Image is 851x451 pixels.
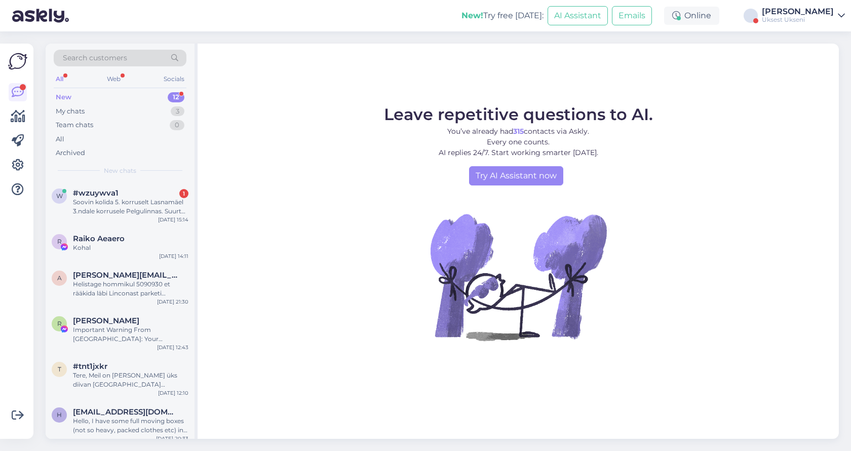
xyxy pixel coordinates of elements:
[56,120,93,130] div: Team chats
[159,252,188,260] div: [DATE] 14:11
[612,6,652,25] button: Emails
[105,72,123,86] div: Web
[427,185,609,368] img: No Chat active
[56,92,71,102] div: New
[469,166,563,185] a: Try AI Assistant now
[8,52,27,71] img: Askly Logo
[179,189,188,198] div: 1
[73,243,188,252] div: Kohal
[158,216,188,223] div: [DATE] 15:14
[73,271,178,280] span: andreas.aho@gmail.com
[57,238,62,245] span: R
[384,104,653,124] span: Leave repetitive questions to AI.
[73,198,188,216] div: Soovin kolida 5. korruselt Lasnamäel 3.ndale korrusele Pelgulinnas. Suurt mööblit pole vaja [DEMO...
[548,6,608,25] button: AI Assistant
[157,298,188,306] div: [DATE] 21:30
[73,417,188,435] div: Hello, I have some full moving boxes (not so heavy, packed clothes etc) in a storage place at par...
[73,234,125,243] span: Raiko Aeaero
[63,53,127,63] span: Search customers
[56,106,85,117] div: My chats
[384,126,653,158] p: You’ve already had contacts via Askly. Every one counts. AI replies 24/7. Start working smarter [...
[73,325,188,344] div: Important Warning From [GEOGRAPHIC_DATA]: Your Facebook page is scheduled for permanent deletion ...
[170,120,184,130] div: 0
[73,371,188,389] div: Tere, Meil on [PERSON_NAME] üks diivan [GEOGRAPHIC_DATA] kesklinnast Mustamäele toimetada. Kas sa...
[162,72,186,86] div: Socials
[664,7,719,25] div: Online
[157,344,188,351] div: [DATE] 12:43
[57,411,62,419] span: h
[461,11,483,20] b: New!
[56,134,64,144] div: All
[158,389,188,397] div: [DATE] 12:10
[762,8,845,24] a: [PERSON_NAME]Uksest Ukseni
[58,365,61,373] span: t
[171,106,184,117] div: 3
[57,320,62,327] span: R
[762,16,834,24] div: Uksest Ukseni
[57,274,62,282] span: a
[54,72,65,86] div: All
[73,316,139,325] span: Rafael Snow
[104,166,136,175] span: New chats
[73,407,178,417] span: handeyetkinn@gmail.com
[156,435,188,442] div: [DATE] 20:33
[73,189,119,198] span: #wzuywva1
[461,10,544,22] div: Try free [DATE]:
[168,92,184,102] div: 12
[56,148,85,158] div: Archived
[513,127,524,136] b: 315
[56,192,63,200] span: w
[73,280,188,298] div: Helistage hommikul 5090930 et rääkida läbi Linconast parketi toomine Pallasti 44 5
[762,8,834,16] div: [PERSON_NAME]
[73,362,107,371] span: #tnt1jxkr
